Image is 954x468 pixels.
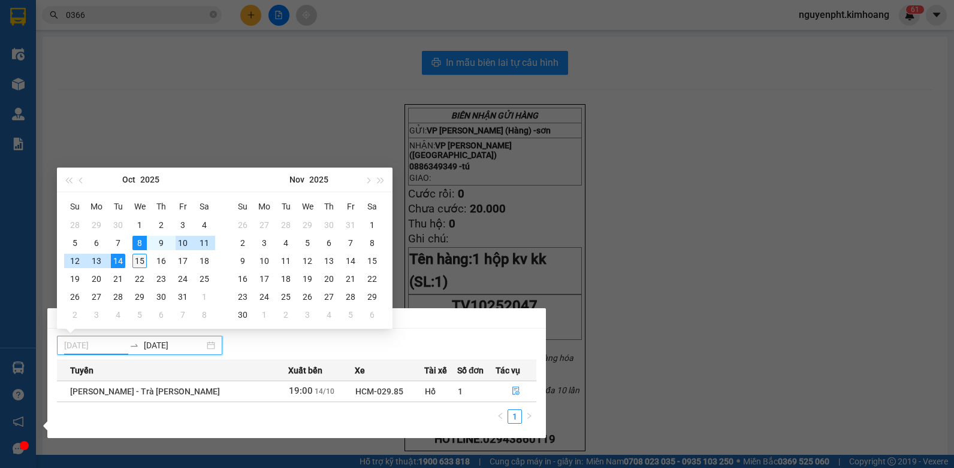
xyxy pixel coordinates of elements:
td: 2025-10-02 [150,216,172,234]
div: 30 [236,308,250,322]
input: Đến ngày [144,339,204,352]
th: Sa [194,197,215,216]
div: 6 [154,308,168,322]
div: 4 [111,308,125,322]
td: 2025-11-27 [318,288,340,306]
div: 4 [197,218,212,232]
div: 5 [68,236,82,250]
div: 23 [154,272,168,286]
span: 14/10 [315,387,334,396]
div: 7 [343,236,358,250]
th: Mo [86,197,107,216]
td: 2025-10-27 [253,216,275,234]
div: 3 [300,308,315,322]
div: 4 [279,236,293,250]
div: 1 [257,308,271,322]
td: 2025-10-06 [86,234,107,252]
div: 8 [365,236,379,250]
td: 2025-12-01 [253,306,275,324]
span: sơn [149,23,165,35]
div: 3 [257,236,271,250]
td: 2025-11-08 [361,234,383,252]
div: 31 [343,218,358,232]
th: We [129,197,150,216]
td: 2025-10-26 [232,216,253,234]
div: 22 [365,272,379,286]
td: 2025-11-15 [361,252,383,270]
div: 14 [111,254,125,268]
div: 26 [236,218,250,232]
div: 20 [89,272,104,286]
td: 2025-11-20 [318,270,340,288]
td: 2025-11-17 [253,270,275,288]
div: 15 [132,254,147,268]
span: VP [PERSON_NAME] (Hàng) - [25,23,165,35]
td: 2025-12-04 [318,306,340,324]
div: 29 [89,218,104,232]
div: 11 [279,254,293,268]
span: Tài xế [424,364,447,377]
td: 2025-11-22 [361,270,383,288]
td: 2025-11-04 [107,306,129,324]
div: 19 [300,272,315,286]
span: HCM-029.85 [355,387,403,396]
td: 2025-10-25 [194,270,215,288]
td: 2025-10-19 [64,270,86,288]
div: 2 [154,218,168,232]
div: 1 [132,218,147,232]
span: Tuyến [70,364,93,377]
div: 4 [322,308,336,322]
th: Su [232,197,253,216]
div: 31 [176,290,190,304]
td: 2025-11-03 [253,234,275,252]
div: 3 [176,218,190,232]
td: 2025-10-05 [64,234,86,252]
td: 2025-10-30 [318,216,340,234]
div: 15 [365,254,379,268]
button: Nov [289,168,304,192]
td: 2025-10-28 [275,216,297,234]
div: 29 [132,290,147,304]
li: 1 [508,409,522,424]
td: 2025-10-13 [86,252,107,270]
td: 2025-10-21 [107,270,129,288]
td: 2025-12-06 [361,306,383,324]
td: 2025-10-30 [150,288,172,306]
th: Fr [340,197,361,216]
span: VP [PERSON_NAME] ([GEOGRAPHIC_DATA]) [5,40,120,63]
div: 8 [197,308,212,322]
td: 2025-10-26 [64,288,86,306]
div: 12 [68,254,82,268]
td: 2025-11-12 [297,252,318,270]
div: 13 [322,254,336,268]
div: 25 [197,272,212,286]
th: Su [64,197,86,216]
span: 19:00 [289,385,313,396]
td: 2025-12-03 [297,306,318,324]
div: 24 [257,290,271,304]
div: 2 [68,308,82,322]
span: to [129,341,139,350]
button: left [493,409,508,424]
input: Từ ngày [64,339,125,352]
div: 2 [279,308,293,322]
td: 2025-10-11 [194,234,215,252]
div: 5 [132,308,147,322]
td: 2025-09-30 [107,216,129,234]
td: 2025-10-28 [107,288,129,306]
span: Số đơn [457,364,484,377]
span: file-done [512,387,520,396]
td: 2025-11-07 [340,234,361,252]
div: 11 [197,236,212,250]
div: 17 [257,272,271,286]
td: 2025-10-14 [107,252,129,270]
div: 28 [343,290,358,304]
div: 6 [89,236,104,250]
span: 0886349349 - [5,65,73,76]
div: 24 [176,272,190,286]
button: 2025 [140,168,159,192]
td: 2025-10-17 [172,252,194,270]
td: 2025-11-24 [253,288,275,306]
span: Xe [355,364,365,377]
th: Tu [107,197,129,216]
